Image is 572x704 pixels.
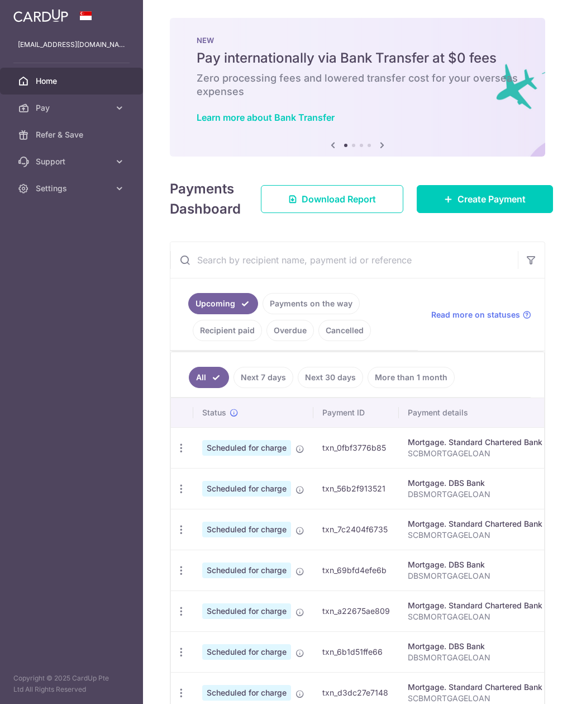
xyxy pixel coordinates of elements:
p: NEW [197,36,518,45]
div: Mortgage. Standard Chartered Bank [408,682,542,693]
p: SCBMORTGAGELOAN [408,448,542,459]
a: Next 30 days [298,367,363,388]
span: Scheduled for charge [202,644,291,660]
a: Download Report [261,185,403,213]
h5: Pay internationally via Bank Transfer at $0 fees [197,49,518,67]
td: txn_0fbf3776b85 [313,427,399,468]
span: Pay [36,102,109,114]
td: txn_6b1d51ffe66 [313,631,399,672]
p: SCBMORTGAGELOAN [408,693,542,704]
div: Mortgage. DBS Bank [408,559,542,570]
td: txn_56b2f913521 [313,468,399,509]
p: DBSMORTGAGELOAN [408,489,542,500]
a: Recipient paid [193,320,262,341]
th: Payment ID [313,398,399,427]
div: Mortgage. Standard Chartered Bank [408,437,542,448]
a: Overdue [266,320,314,341]
p: SCBMORTGAGELOAN [408,530,542,541]
div: Mortgage. Standard Chartered Bank [408,518,542,530]
th: Payment details [399,398,551,427]
span: Refer & Save [36,129,109,140]
span: Scheduled for charge [202,603,291,619]
span: Scheduled for charge [202,481,291,497]
span: Read more on statuses [431,309,520,320]
span: Scheduled for charge [202,685,291,701]
a: Cancelled [318,320,371,341]
span: Scheduled for charge [202,563,291,578]
a: Learn more about Bank Transfer [197,112,335,123]
td: txn_69bfd4efe6b [313,550,399,590]
span: Settings [36,183,109,194]
p: SCBMORTGAGELOAN [408,611,542,622]
p: DBSMORTGAGELOAN [408,570,542,582]
div: Mortgage. DBS Bank [408,641,542,652]
span: Scheduled for charge [202,440,291,456]
h4: Payments Dashboard [170,179,241,219]
a: More than 1 month [368,367,455,388]
span: Status [202,407,226,418]
a: All [189,367,229,388]
p: DBSMORTGAGELOAN [408,652,542,663]
a: Next 7 days [233,367,293,388]
img: Bank transfer banner [170,18,545,157]
td: txn_a22675ae809 [313,590,399,631]
img: CardUp [13,9,68,22]
a: Create Payment [417,185,553,213]
h6: Zero processing fees and lowered transfer cost for your overseas expenses [197,72,518,98]
span: Scheduled for charge [202,522,291,537]
span: Create Payment [457,192,526,206]
input: Search by recipient name, payment id or reference [170,242,518,278]
a: Read more on statuses [431,309,531,320]
a: Payments on the way [263,293,360,314]
span: Support [36,156,109,167]
div: Mortgage. DBS Bank [408,478,542,489]
p: [EMAIL_ADDRESS][DOMAIN_NAME] [18,39,125,50]
span: Download Report [302,192,376,206]
span: Home [36,75,109,87]
div: Mortgage. Standard Chartered Bank [408,600,542,611]
td: txn_7c2404f6735 [313,509,399,550]
a: Upcoming [188,293,258,314]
